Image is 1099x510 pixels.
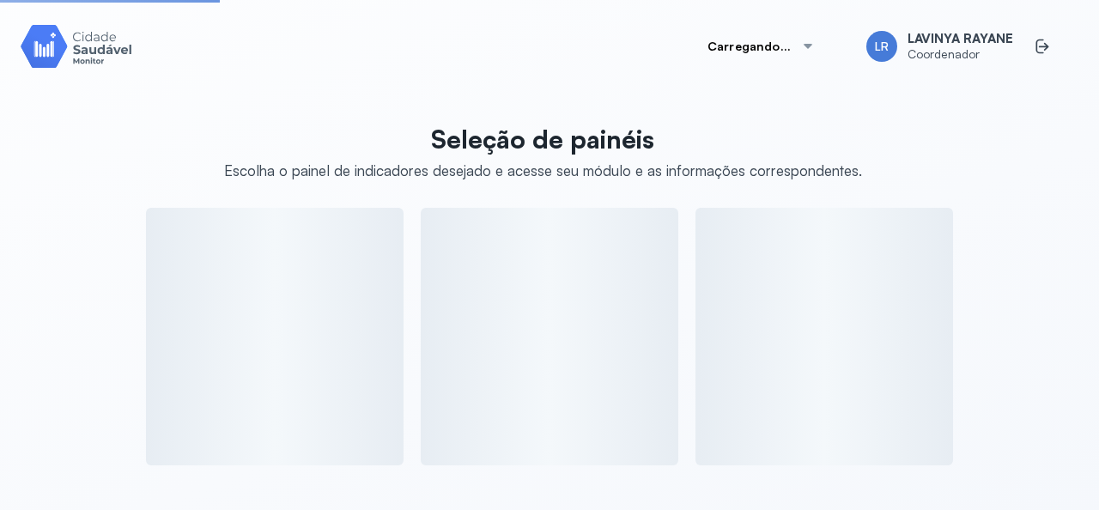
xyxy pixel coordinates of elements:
button: Carregando... [687,29,835,64]
div: Escolha o painel de indicadores desejado e acesse seu módulo e as informações correspondentes. [224,161,862,179]
p: Seleção de painéis [224,124,862,155]
span: LAVINYA RAYANE [908,31,1013,47]
span: LR [875,39,889,54]
img: Logotipo do produto Monitor [21,21,132,70]
span: Coordenador [908,47,1013,62]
